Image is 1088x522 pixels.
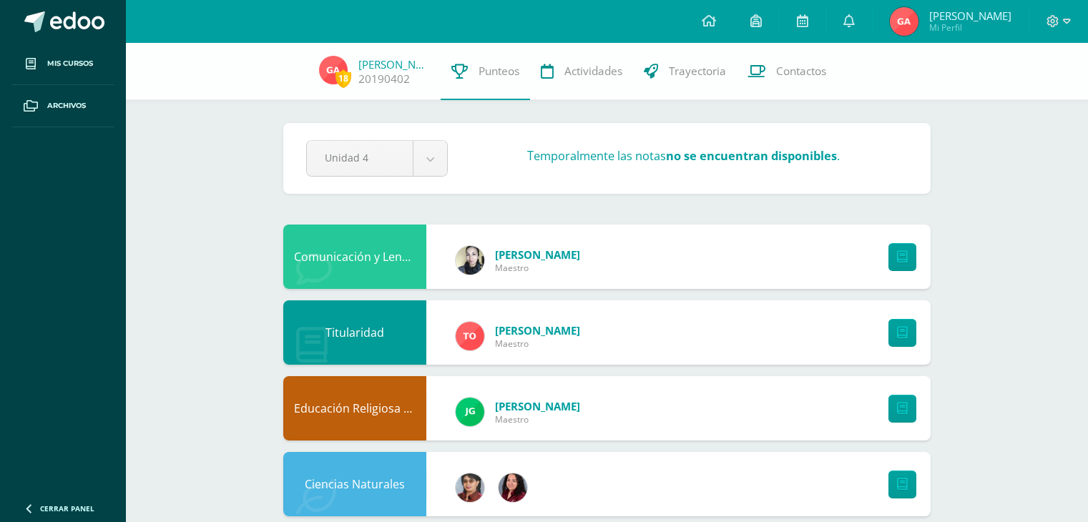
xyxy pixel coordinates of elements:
div: Titularidad [283,300,426,365]
a: Unidad 4 [307,141,447,176]
span: [PERSON_NAME] [495,323,580,338]
img: 3da61d9b1d2c0c7b8f7e89c78bbce001.png [456,398,484,426]
a: Contactos [737,43,837,100]
a: Mis cursos [11,43,114,85]
span: Archivos [47,100,86,112]
span: Mi Perfil [929,21,1011,34]
a: Trayectoria [633,43,737,100]
a: Archivos [11,85,114,127]
span: Cerrar panel [40,503,94,513]
div: Ciencias Naturales [283,452,426,516]
img: 7420dd8cffec07cce464df0021f01d4a.png [499,473,527,502]
div: Educación Religiosa Escolar [283,376,426,440]
span: Actividades [564,64,622,79]
img: 119c9a59dca757fc394b575038654f60.png [456,246,484,275]
img: 756ce12fb1b4cf9faf9189d656ca7749.png [456,322,484,350]
span: Unidad 4 [325,141,395,174]
span: Maestro [495,338,580,350]
a: 20190402 [358,72,410,87]
span: Maestro [495,413,580,425]
img: e131f778a94cd630cedadfdac0b06c43.png [890,7,918,36]
span: [PERSON_NAME] [495,247,580,262]
a: Actividades [530,43,633,100]
img: 62738a800ecd8b6fa95d10d0b85c3dbc.png [456,473,484,502]
a: Punteos [441,43,530,100]
div: Comunicación y Lenguaje, Idioma Extranjero Inglés [283,225,426,289]
span: Punteos [479,64,519,79]
span: Trayectoria [669,64,726,79]
span: 18 [335,69,351,87]
span: Mis cursos [47,58,93,69]
span: [PERSON_NAME] [495,399,580,413]
img: e131f778a94cd630cedadfdac0b06c43.png [319,56,348,84]
span: [PERSON_NAME] [929,9,1011,23]
span: Maestro [495,262,580,274]
span: Contactos [776,64,826,79]
h3: Temporalmente las notas . [527,148,840,164]
strong: no se encuentran disponibles [666,148,837,164]
a: [PERSON_NAME] [358,57,430,72]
